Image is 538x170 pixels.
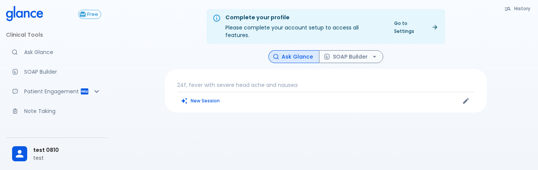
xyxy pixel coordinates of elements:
[24,88,80,95] p: Patient Engagement
[268,50,319,63] button: Ask Glance
[6,103,107,119] a: Advanced note-taking
[319,50,383,63] button: SOAP Builder
[460,95,472,107] button: Edit
[6,63,107,80] a: Docugen: Compose a clinical documentation in seconds
[85,12,101,17] span: Free
[390,18,442,37] a: Go to Settings
[6,44,107,60] a: Moramiz: Find ICD10AM codes instantly
[24,68,101,76] p: SOAP Builder
[177,95,224,106] button: Clears all inputs and results.
[225,11,384,42] div: Please complete your account setup to access all features.
[6,83,107,100] div: Patient Reports & Referrals
[24,48,101,56] p: Ask Glance
[6,141,107,167] div: test 0810test
[33,146,101,154] span: test 0810
[501,3,535,14] button: History
[24,107,101,115] p: Note Taking
[6,26,107,44] li: Clinical Tools
[78,10,101,19] button: Free
[225,14,384,22] div: Complete your profile
[78,10,107,19] a: Click to view or change your subscription
[177,81,475,89] p: 24f, fever with severe head ache and nausea
[33,154,101,162] p: test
